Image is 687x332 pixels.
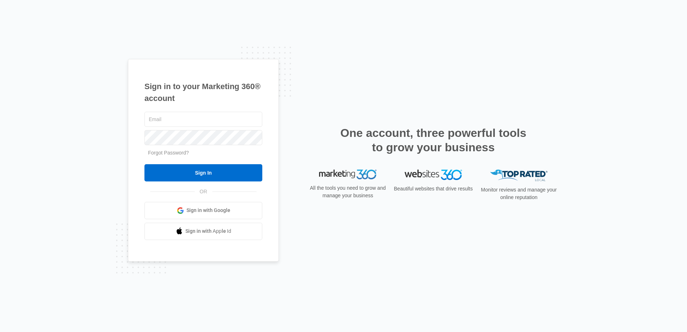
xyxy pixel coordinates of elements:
[144,223,262,240] a: Sign in with Apple Id
[144,202,262,219] a: Sign in with Google
[195,188,212,195] span: OR
[144,112,262,127] input: Email
[144,164,262,181] input: Sign In
[186,207,230,214] span: Sign in with Google
[185,227,231,235] span: Sign in with Apple Id
[308,184,388,199] p: All the tools you need to grow and manage your business
[479,186,559,201] p: Monitor reviews and manage your online reputation
[319,170,377,180] img: Marketing 360
[148,150,189,156] a: Forgot Password?
[490,170,548,181] img: Top Rated Local
[393,185,474,193] p: Beautiful websites that drive results
[144,80,262,104] h1: Sign in to your Marketing 360® account
[405,170,462,180] img: Websites 360
[338,126,529,155] h2: One account, three powerful tools to grow your business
